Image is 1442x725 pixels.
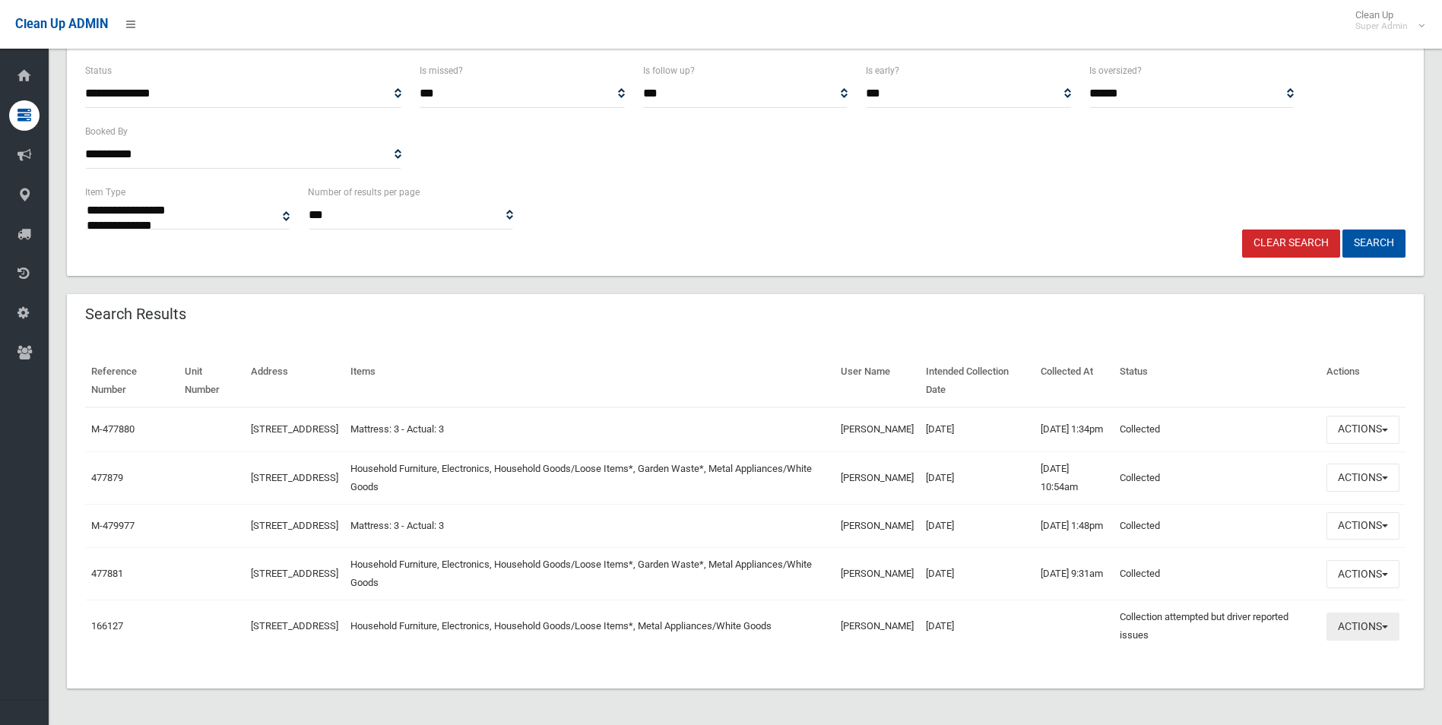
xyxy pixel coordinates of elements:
td: [DATE] [920,600,1035,653]
small: Super Admin [1355,21,1408,32]
button: Actions [1326,416,1399,444]
td: Collected [1114,451,1320,504]
td: [DATE] 9:31am [1035,548,1114,600]
th: Status [1114,355,1320,407]
td: Collected [1114,548,1320,600]
td: Collection attempted but driver reported issues [1114,600,1320,653]
label: Is early? [866,62,899,79]
td: [DATE] [920,548,1035,600]
a: [STREET_ADDRESS] [251,568,338,579]
label: Number of results per page [308,184,420,201]
span: Clean Up [1348,9,1423,32]
td: [DATE] [920,451,1035,504]
td: [PERSON_NAME] [835,600,920,653]
td: [DATE] 10:54am [1035,451,1114,504]
td: Household Furniture, Electronics, Household Goods/Loose Items*, Garden Waste*, Metal Appliances/W... [344,451,834,504]
label: Status [85,62,112,79]
td: [DATE] 1:48pm [1035,504,1114,548]
header: Search Results [67,299,204,329]
button: Search [1342,230,1406,258]
a: M-477880 [91,423,135,435]
td: [DATE] [920,504,1035,548]
span: Clean Up ADMIN [15,17,108,31]
label: Is follow up? [643,62,695,79]
td: Mattress: 3 - Actual: 3 [344,504,834,548]
td: Household Furniture, Electronics, Household Goods/Loose Items*, Garden Waste*, Metal Appliances/W... [344,548,834,600]
button: Actions [1326,613,1399,641]
th: Unit Number [179,355,245,407]
td: Mattress: 3 - Actual: 3 [344,407,834,451]
td: [PERSON_NAME] [835,548,920,600]
a: Clear Search [1242,230,1340,258]
th: Collected At [1035,355,1114,407]
td: Household Furniture, Electronics, Household Goods/Loose Items*, Metal Appliances/White Goods [344,600,834,653]
th: User Name [835,355,920,407]
a: M-479977 [91,520,135,531]
td: Collected [1114,407,1320,451]
th: Intended Collection Date [920,355,1035,407]
a: [STREET_ADDRESS] [251,472,338,483]
a: 477881 [91,568,123,579]
a: [STREET_ADDRESS] [251,520,338,531]
button: Actions [1326,560,1399,588]
a: [STREET_ADDRESS] [251,620,338,632]
label: Is missed? [420,62,463,79]
td: [DATE] [920,407,1035,451]
td: Collected [1114,504,1320,548]
td: [PERSON_NAME] [835,451,920,504]
label: Item Type [85,184,125,201]
button: Actions [1326,464,1399,492]
td: [PERSON_NAME] [835,504,920,548]
td: [DATE] 1:34pm [1035,407,1114,451]
th: Items [344,355,834,407]
td: [PERSON_NAME] [835,407,920,451]
th: Reference Number [85,355,179,407]
button: Actions [1326,512,1399,540]
a: 166127 [91,620,123,632]
label: Booked By [85,123,128,140]
label: Is oversized? [1089,62,1142,79]
a: 477879 [91,472,123,483]
th: Actions [1320,355,1406,407]
a: [STREET_ADDRESS] [251,423,338,435]
th: Address [245,355,344,407]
